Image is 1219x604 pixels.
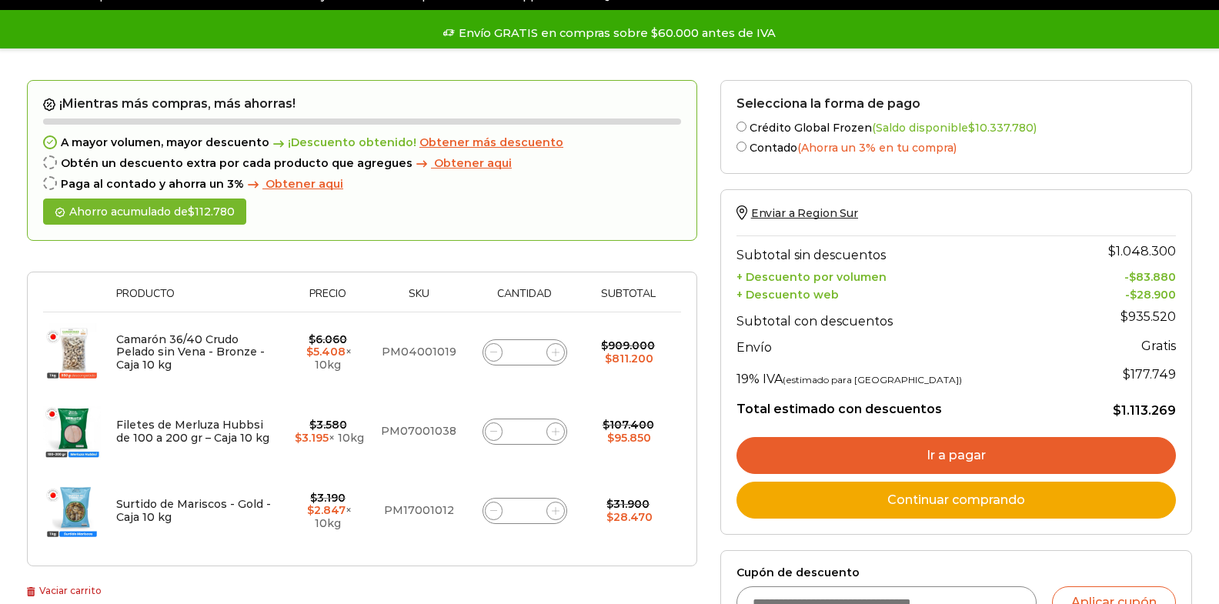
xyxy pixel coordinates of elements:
bdi: 83.880 [1129,270,1176,284]
span: $ [307,503,314,517]
span: $ [607,431,614,445]
span: $ [310,491,317,505]
th: 19% IVA [736,359,1069,390]
th: Subtotal con descuentos [736,302,1069,332]
td: - [1069,284,1176,302]
div: A mayor volumen, mayor descuento [43,136,681,149]
bdi: 1.113.269 [1113,403,1176,418]
td: × 10kg [285,471,372,550]
input: Product quantity [514,342,536,363]
bdi: 3.195 [295,431,329,445]
span: $ [1129,270,1136,284]
a: Filetes de Merluza Hubbsi de 100 a 200 gr – Caja 10 kg [116,418,269,445]
span: $ [605,352,612,365]
td: PM07001038 [372,392,466,471]
small: (estimado para [GEOGRAPHIC_DATA]) [783,374,962,385]
div: Ahorro acumulado de [43,199,246,225]
div: Obtén un descuento extra por cada producto que agregues [43,157,681,170]
bdi: 811.200 [605,352,653,365]
span: $ [1123,367,1130,382]
th: Envío [736,332,1069,359]
span: (Saldo disponible ) [872,121,1037,135]
a: Obtener aqui [412,157,512,170]
span: $ [1130,288,1137,302]
td: PM04001019 [372,312,466,392]
span: $ [309,332,316,346]
bdi: 909.000 [601,339,655,352]
span: (Ahorra un 3% en tu compra) [797,141,957,155]
h2: Selecciona la forma de pago [736,96,1176,111]
a: Surtido de Mariscos - Gold - Caja 10 kg [116,497,271,524]
span: $ [1120,309,1128,324]
bdi: 112.780 [188,205,235,219]
th: Sku [372,288,466,312]
td: × 10kg [285,312,372,392]
span: ¡Descuento obtenido! [269,136,416,149]
bdi: 10.337.780 [968,121,1034,135]
a: Camarón 36/40 Crudo Pelado sin Vena - Bronze - Caja 10 kg [116,332,265,372]
h2: ¡Mientras más compras, más ahorras! [43,96,681,112]
div: Paga al contado y ahorra un 3% [43,178,681,191]
bdi: 3.190 [310,491,346,505]
label: Cupón de descuento [736,566,1176,579]
a: Continuar comprando [736,482,1176,519]
a: Obtener aqui [244,178,343,191]
span: $ [601,339,608,352]
th: Precio [285,288,372,312]
th: Producto [109,288,285,312]
th: Cantidad [466,288,583,312]
span: $ [603,418,609,432]
th: + Descuento web [736,284,1069,302]
span: $ [606,497,613,511]
span: $ [188,205,195,219]
a: Ir a pagar [736,437,1176,474]
input: Crédito Global Frozen(Saldo disponible$10.337.780) [736,122,746,132]
bdi: 2.847 [307,503,346,517]
th: Subtotal [583,288,673,312]
th: + Descuento por volumen [736,266,1069,284]
input: Product quantity [514,421,536,442]
span: $ [1108,244,1116,259]
span: Obtener aqui [434,156,512,170]
label: Contado [736,138,1176,155]
td: × 10kg [285,392,372,471]
span: $ [606,510,613,524]
bdi: 28.470 [606,510,653,524]
span: Enviar a Region Sur [751,206,858,220]
bdi: 3.580 [309,418,347,432]
th: Subtotal sin descuentos [736,235,1069,266]
bdi: 31.900 [606,497,650,511]
input: Product quantity [514,500,536,522]
span: Obtener más descuento [419,135,563,149]
bdi: 28.900 [1130,288,1176,302]
span: $ [309,418,316,432]
bdi: 1.048.300 [1108,244,1176,259]
bdi: 935.520 [1120,309,1176,324]
span: Obtener aqui [266,177,343,191]
th: Total estimado con descuentos [736,390,1069,419]
bdi: 5.408 [306,345,346,359]
bdi: 95.850 [607,431,651,445]
a: Vaciar carrito [27,585,102,596]
a: Enviar a Region Sur [736,206,858,220]
td: PM17001012 [372,471,466,550]
label: Crédito Global Frozen [736,118,1176,135]
strong: Gratis [1141,339,1176,353]
a: Obtener más descuento [419,136,563,149]
span: $ [295,431,302,445]
bdi: 6.060 [309,332,347,346]
span: 177.749 [1123,367,1176,382]
bdi: 107.400 [603,418,654,432]
span: $ [306,345,313,359]
span: $ [968,121,975,135]
input: Contado(Ahorra un 3% en tu compra) [736,142,746,152]
span: $ [1113,403,1121,418]
td: - [1069,266,1176,284]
